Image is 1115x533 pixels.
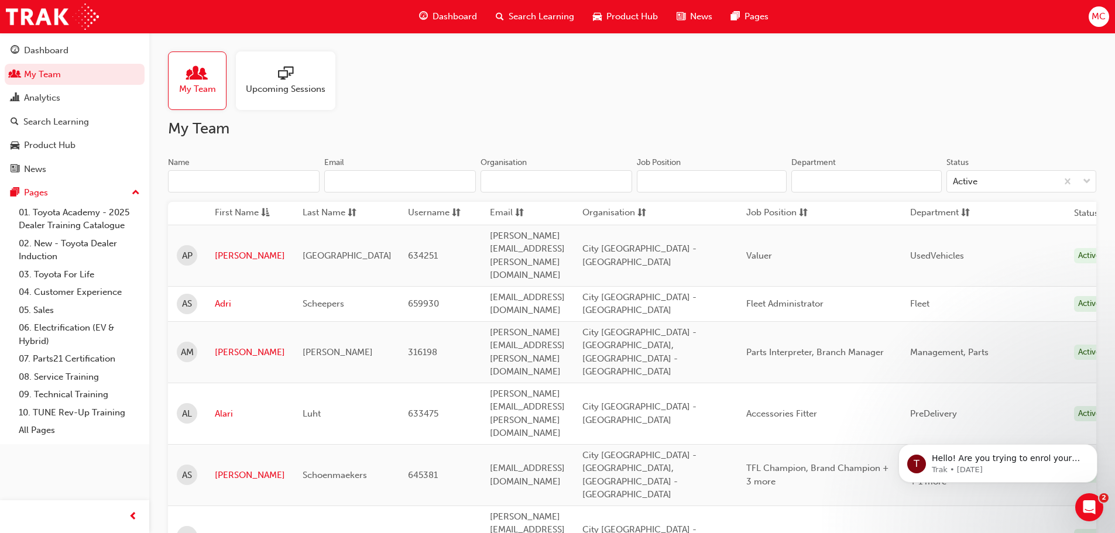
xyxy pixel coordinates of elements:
span: [GEOGRAPHIC_DATA] [303,250,392,261]
span: sessionType_ONLINE_URL-icon [278,66,293,82]
span: Fleet Administrator [746,298,824,309]
div: Department [791,157,836,169]
a: 05. Sales [14,301,145,319]
div: Active [953,175,977,188]
a: 09. Technical Training [14,386,145,404]
a: Analytics [5,87,145,109]
span: chart-icon [11,93,19,104]
span: sorting-icon [637,206,646,221]
a: All Pages [14,421,145,439]
span: [EMAIL_ADDRESS][DOMAIN_NAME] [490,463,565,487]
span: City [GEOGRAPHIC_DATA] - [GEOGRAPHIC_DATA], [GEOGRAPHIC_DATA] - [GEOGRAPHIC_DATA] [582,327,697,377]
a: [PERSON_NAME] [215,249,285,263]
a: news-iconNews [667,5,722,29]
span: PreDelivery [910,408,957,419]
span: Management, Parts [910,347,989,357]
span: people-icon [190,66,205,82]
span: AL [182,407,192,421]
a: 01. Toyota Academy - 2025 Dealer Training Catalogue [14,204,145,235]
div: Analytics [24,91,60,105]
span: sorting-icon [452,206,461,221]
span: 316198 [408,347,437,357]
span: Luht [303,408,321,419]
span: First Name [215,206,259,221]
div: News [24,163,46,176]
span: prev-icon [129,510,138,524]
input: Department [791,170,941,192]
span: asc-icon [261,206,270,221]
span: AP [182,249,193,263]
span: [PERSON_NAME][EMAIL_ADDRESS][PERSON_NAME][DOMAIN_NAME] [490,231,565,281]
span: sorting-icon [348,206,356,221]
span: News [690,10,712,23]
a: Search Learning [5,111,145,133]
span: Pages [745,10,769,23]
span: Parts Interpreter, Branch Manager [746,347,884,357]
span: [PERSON_NAME][EMAIL_ADDRESS][PERSON_NAME][DOMAIN_NAME] [490,388,565,439]
a: 03. Toyota For Life [14,266,145,284]
span: 659930 [408,298,439,309]
span: car-icon [593,9,602,24]
button: MC [1089,6,1109,27]
span: Upcoming Sessions [246,82,325,96]
span: Last Name [303,206,345,221]
a: pages-iconPages [722,5,778,29]
span: AM [181,346,194,359]
span: AS [182,469,192,482]
iframe: Intercom live chat [1075,493,1103,521]
span: sorting-icon [799,206,808,221]
span: City [GEOGRAPHIC_DATA] - [GEOGRAPHIC_DATA] [582,292,697,316]
button: Last Namesorting-icon [303,206,367,221]
a: Alari [215,407,285,421]
div: Name [168,157,190,169]
span: Schoenmaekers [303,470,367,480]
span: [PERSON_NAME] [303,347,373,357]
span: down-icon [1083,174,1091,190]
span: Product Hub [606,10,658,23]
a: 04. Customer Experience [14,283,145,301]
div: Pages [24,186,48,200]
button: First Nameasc-icon [215,206,279,221]
input: Organisation [481,170,632,192]
span: guage-icon [419,9,428,24]
a: My Team [168,51,236,110]
div: Product Hub [24,139,76,152]
span: My Team [179,82,216,96]
input: Job Position [637,170,787,192]
a: [PERSON_NAME] [215,469,285,482]
span: people-icon [11,70,19,80]
span: [EMAIL_ADDRESS][DOMAIN_NAME] [490,292,565,316]
button: Pages [5,182,145,204]
a: 07. Parts21 Certification [14,350,145,368]
div: Active [1074,248,1104,264]
input: Name [168,170,320,192]
span: Department [910,206,959,221]
a: [PERSON_NAME] [215,346,285,359]
div: Active [1074,296,1104,312]
span: City [GEOGRAPHIC_DATA] - [GEOGRAPHIC_DATA], [GEOGRAPHIC_DATA] - [GEOGRAPHIC_DATA] [582,450,697,500]
span: City [GEOGRAPHIC_DATA] - [GEOGRAPHIC_DATA] [582,243,697,267]
a: Product Hub [5,135,145,156]
a: Dashboard [5,40,145,61]
span: up-icon [132,185,140,201]
span: car-icon [11,140,19,151]
span: City [GEOGRAPHIC_DATA] - [GEOGRAPHIC_DATA] [582,401,697,425]
span: Search Learning [509,10,574,23]
span: 633475 [408,408,438,419]
button: Job Positionsorting-icon [746,206,811,221]
span: pages-icon [11,188,19,198]
h2: My Team [168,119,1096,138]
div: Email [324,157,344,169]
span: 645381 [408,470,438,480]
span: Valuer [746,250,772,261]
a: 02. New - Toyota Dealer Induction [14,235,145,266]
div: Organisation [481,157,527,169]
span: UsedVehicles [910,250,964,261]
a: News [5,159,145,180]
input: Email [324,170,476,192]
a: 10. TUNE Rev-Up Training [14,404,145,422]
